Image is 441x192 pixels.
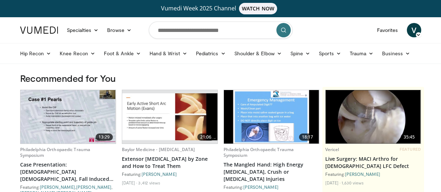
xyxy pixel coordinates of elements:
img: eb023345-1e2d-4374-a840-ddbc99f8c97c.620x360_q85_upscale.jpg [326,90,421,144]
a: Business [378,46,414,61]
a: Knee Recon [55,46,100,61]
a: Extensor [MEDICAL_DATA] by Zone and How to Treat Them [122,155,218,170]
a: Live Surgery: MACI Arthro for [DEMOGRAPHIC_DATA] LFC Defect [325,155,421,170]
span: FEATURED [400,147,421,152]
a: [PERSON_NAME] [142,172,177,177]
span: 18:17 [299,134,316,141]
a: Vericel [325,146,339,153]
a: Hand & Wrist [145,46,192,61]
a: [PERSON_NAME] [40,184,75,189]
div: Featuring: [122,171,218,177]
a: Sports [314,46,345,61]
a: [PERSON_NAME] [76,184,111,189]
a: Browse [103,23,136,37]
img: b830d77a-08c7-4532-9ad7-c9286699d656.620x360_q85_upscale.jpg [122,93,217,140]
div: Featuring: [325,171,421,177]
a: Favorites [373,23,403,37]
span: 21:06 [197,134,215,141]
a: 21:06 [122,90,217,144]
img: VuMedi Logo [20,27,58,34]
a: Pediatrics [192,46,230,61]
a: [PERSON_NAME] [243,184,279,189]
a: Foot & Ankle [100,46,145,61]
input: Search topics, interventions [149,22,293,39]
img: dd870c15-99c3-4c7c-a583-28710bac98e0.620x360_q85_upscale.jpg [20,90,116,144]
span: 35:45 [401,134,418,141]
a: Philadelphia Orthopaedic Trauma Symposium [20,146,91,158]
a: 18:17 [224,90,319,144]
a: Baylor Medicine - [MEDICAL_DATA] [122,146,195,153]
li: 1,630 views [341,180,364,186]
span: 13:29 [96,134,113,141]
a: Specialties [63,23,103,37]
a: 13:29 [20,90,116,144]
a: Vumedi Week 2025 ChannelWATCH NOW [21,3,420,14]
img: 3f93950c-3631-4494-af4d-c15dc7e5571b.620x360_q85_upscale.jpg [224,90,319,144]
h3: Recommended for You [20,72,421,84]
a: Philadelphia Orthopaedic Trauma Symposium [224,146,294,158]
a: 35:45 [326,90,421,144]
li: [DATE] [325,180,341,186]
span: WATCH NOW [239,3,277,14]
a: [PERSON_NAME] [345,172,380,177]
a: Trauma [345,46,378,61]
a: Spine [286,46,314,61]
li: [DATE] [122,180,137,186]
a: Case Presentation: [DEMOGRAPHIC_DATA] [DEMOGRAPHIC_DATA], Fall Induced Unlar Corridor Swelling an... [20,161,116,183]
a: Shoulder & Elbow [230,46,286,61]
div: Featuring: [224,184,320,190]
li: 3,412 views [138,180,160,186]
a: V [407,23,421,37]
a: The Mangled Hand: High Energy [MEDICAL_DATA], Crush or [MEDICAL_DATA] Injuries [224,161,320,183]
a: Hip Recon [16,46,56,61]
